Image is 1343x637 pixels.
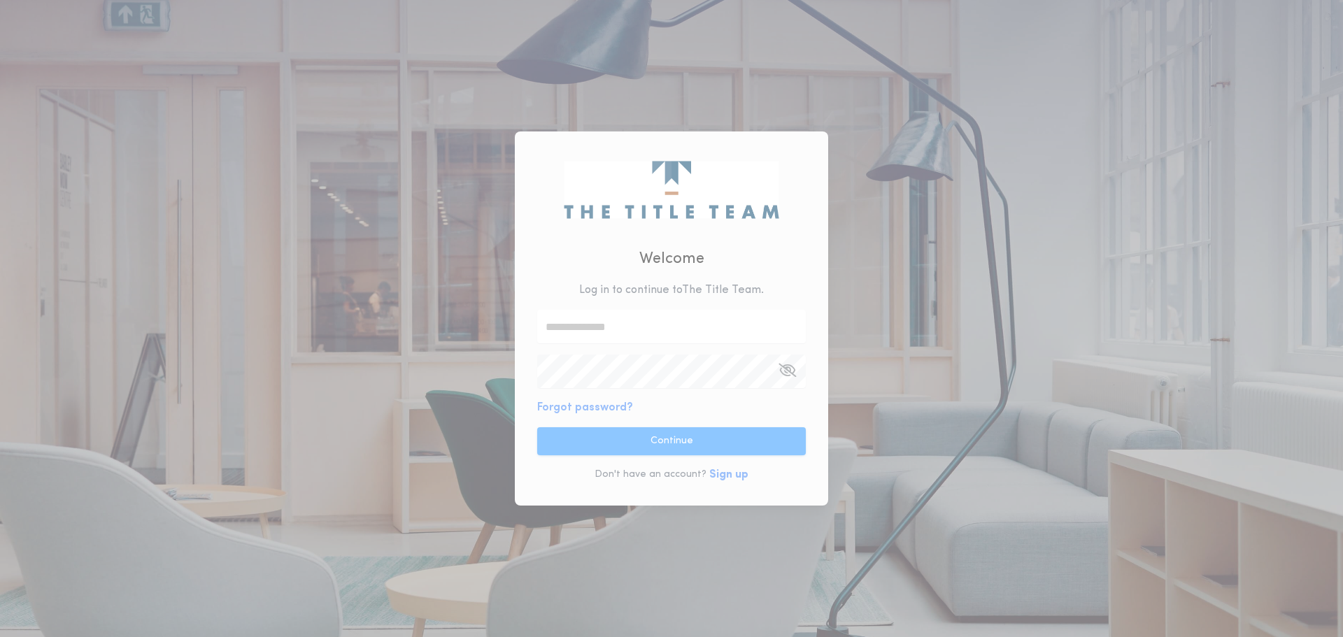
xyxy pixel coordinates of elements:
[564,161,779,218] img: logo
[709,466,748,483] button: Sign up
[537,399,633,416] button: Forgot password?
[579,282,764,299] p: Log in to continue to The Title Team .
[537,427,806,455] button: Continue
[595,468,706,482] p: Don't have an account?
[639,248,704,271] h2: Welcome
